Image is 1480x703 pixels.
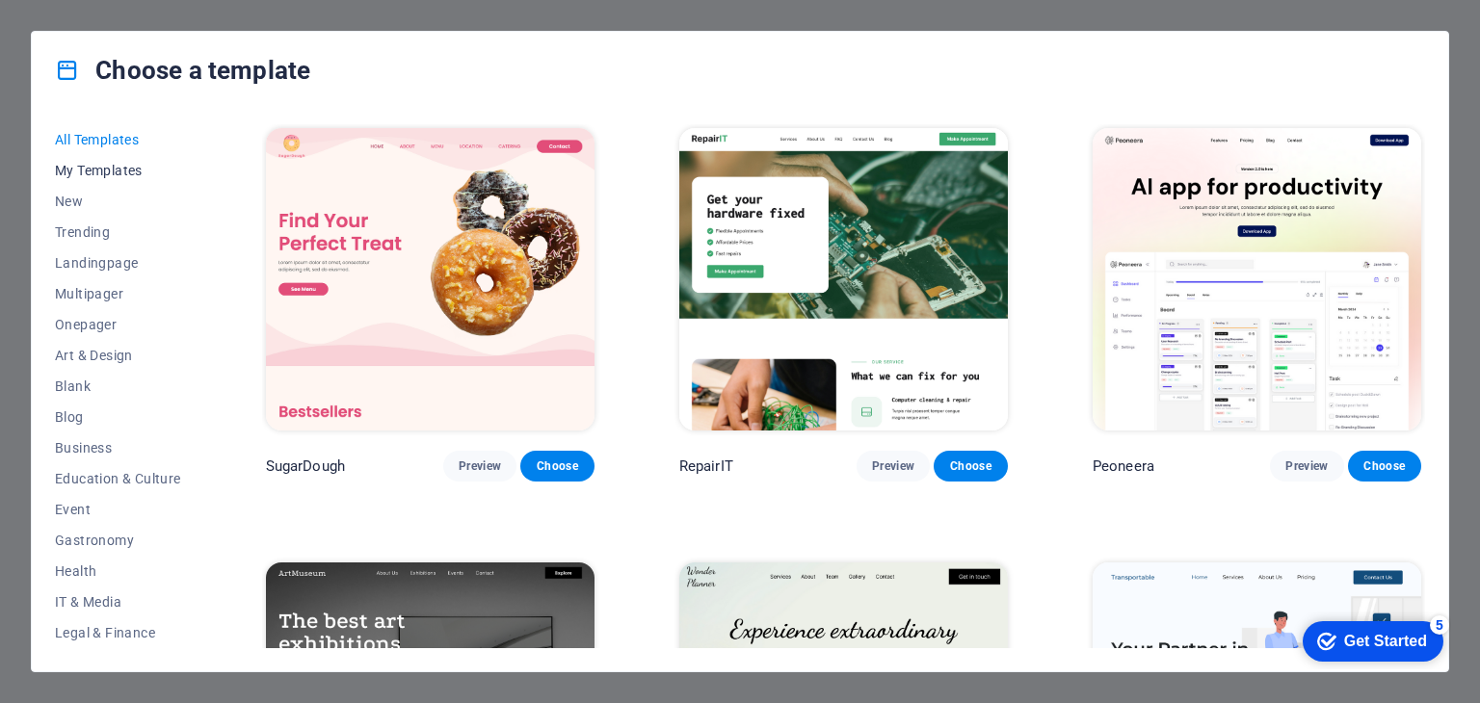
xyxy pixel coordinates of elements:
[55,163,181,178] span: My Templates
[55,533,181,548] span: Gastronomy
[55,586,181,617] button: IT & Media
[459,458,501,474] span: Preview
[536,458,578,474] span: Choose
[55,502,181,517] span: Event
[266,128,595,430] img: SugarDough
[1093,128,1421,430] img: Peoneera
[55,594,181,610] span: IT & Media
[55,194,181,209] span: New
[57,21,140,39] div: Get Started
[55,617,181,648] button: Legal & Finance
[679,128,1008,430] img: RepairIT
[55,440,181,456] span: Business
[55,348,181,363] span: Art & Design
[1363,458,1406,474] span: Choose
[55,409,181,425] span: Blog
[679,456,733,476] p: RepairIT
[55,186,181,217] button: New
[55,556,181,586] button: Health
[857,451,930,482] button: Preview
[55,432,181,463] button: Business
[55,317,181,332] span: Onepager
[55,155,181,186] button: My Templates
[55,402,181,432] button: Blog
[1285,458,1328,474] span: Preview
[55,55,310,86] h4: Choose a template
[55,247,181,278] button: Landingpage
[55,525,181,556] button: Gastronomy
[55,371,181,402] button: Blank
[934,451,1007,482] button: Choose
[15,10,156,50] div: Get Started 5 items remaining, 0% complete
[55,132,181,147] span: All Templates
[55,563,181,579] span: Health
[949,458,991,474] span: Choose
[872,458,914,474] span: Preview
[55,255,181,271] span: Landingpage
[55,378,181,394] span: Blank
[520,451,594,482] button: Choose
[55,471,181,486] span: Education & Culture
[55,463,181,494] button: Education & Culture
[55,309,181,340] button: Onepager
[55,340,181,371] button: Art & Design
[1270,451,1343,482] button: Preview
[1093,456,1154,476] p: Peoneera
[55,625,181,640] span: Legal & Finance
[443,451,516,482] button: Preview
[55,286,181,301] span: Multipager
[143,4,162,23] div: 5
[266,456,345,476] p: SugarDough
[55,224,181,240] span: Trending
[55,494,181,525] button: Event
[55,278,181,309] button: Multipager
[55,124,181,155] button: All Templates
[1348,451,1421,482] button: Choose
[55,217,181,247] button: Trending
